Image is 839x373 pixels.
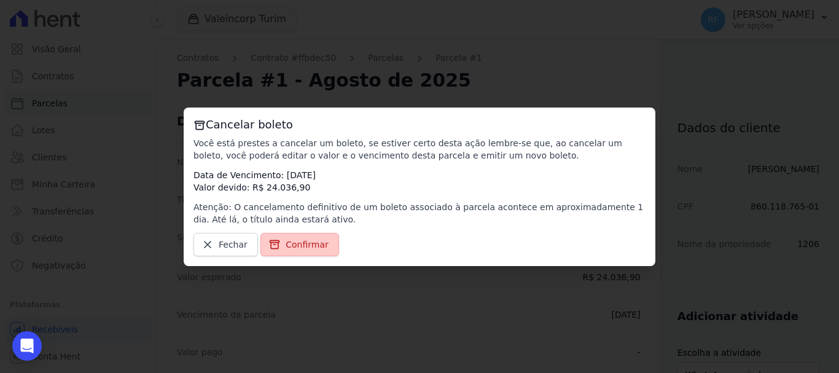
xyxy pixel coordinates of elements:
p: Data de Vencimento: [DATE] Valor devido: R$ 24.036,90 [193,169,646,194]
a: Confirmar [260,233,339,256]
h3: Cancelar boleto [193,117,646,132]
span: Fechar [219,238,248,251]
p: Você está prestes a cancelar um boleto, se estiver certo desta ação lembre-se que, ao cancelar um... [193,137,646,162]
p: Atenção: O cancelamento definitivo de um boleto associado à parcela acontece em aproximadamente 1... [193,201,646,226]
a: Fechar [193,233,258,256]
span: Confirmar [286,238,329,251]
div: Open Intercom Messenger [12,331,42,361]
